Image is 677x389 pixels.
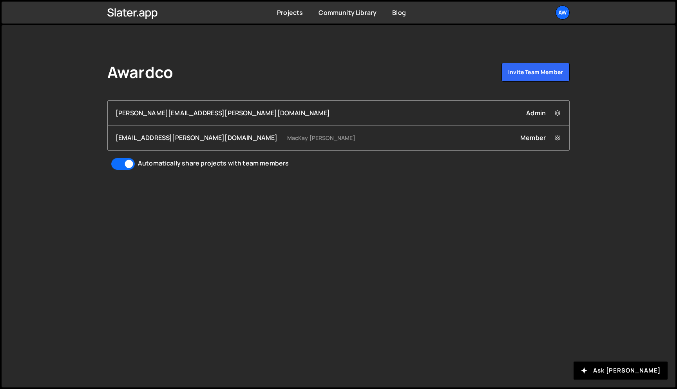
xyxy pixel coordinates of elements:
div: [PERSON_NAME][EMAIL_ADDRESS][PERSON_NAME][DOMAIN_NAME] [116,109,330,117]
small: MacKay [PERSON_NAME] [287,134,355,142]
a: Blog [392,8,406,17]
div: Admin [526,109,561,117]
div: Member [520,133,561,142]
a: Community Library [319,8,377,17]
button: Ask [PERSON_NAME] [574,362,668,380]
a: Aw [556,5,570,20]
a: Invite team member [501,63,570,82]
h1: Awardco [107,63,173,82]
input: Automatically share projects with team members [111,158,135,170]
div: [EMAIL_ADDRESS][PERSON_NAME][DOMAIN_NAME] [116,133,278,142]
a: Projects [277,8,303,17]
div: Automatically share projects with team members [138,159,289,167]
